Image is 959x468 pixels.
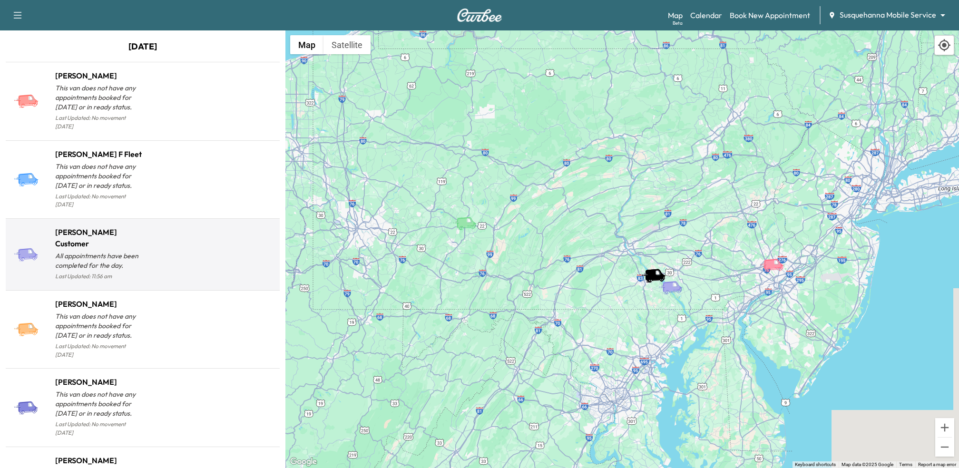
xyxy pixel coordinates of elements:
h1: [PERSON_NAME] [55,298,143,310]
button: Show street map [290,35,323,54]
span: Map data ©2025 Google [842,462,893,467]
p: Last Updated: No movement [DATE] [55,340,143,361]
a: Calendar [690,10,722,21]
a: Report a map error [918,462,956,467]
gmp-advanced-marker: Jeff B [452,206,485,223]
gmp-advanced-marker: Ramon O [759,248,793,265]
gmp-advanced-marker: Jay J Customer [658,271,691,287]
h1: [PERSON_NAME] Customer [55,226,143,249]
p: All appointments have been completed for the day. [55,251,143,270]
h1: [PERSON_NAME] [55,376,143,388]
button: Keyboard shortcuts [795,461,836,468]
div: Recenter map [934,35,954,55]
h1: [PERSON_NAME] [55,455,143,466]
button: Zoom in [935,418,954,437]
button: Show satellite imagery [323,35,371,54]
p: Last Updated: 11:56 am [55,270,143,283]
span: Susquehanna Mobile Service [840,10,936,20]
p: Last Updated: No movement [DATE] [55,190,143,211]
div: Beta [673,19,683,27]
p: This van does not have any appointments booked for [DATE] or in ready status. [55,83,143,112]
a: Book New Appointment [730,10,810,21]
img: Google [288,456,319,468]
p: This van does not have any appointments booked for [DATE] or in ready status. [55,312,143,340]
p: This van does not have any appointments booked for [DATE] or in ready status. [55,390,143,418]
button: Zoom out [935,438,954,457]
p: Last Updated: No movement [DATE] [55,112,143,133]
a: Open this area in Google Maps (opens a new window) [288,456,319,468]
p: Last Updated: No movement [DATE] [55,418,143,439]
a: Terms (opens in new tab) [899,462,912,467]
h1: [PERSON_NAME] F Fleet [55,148,143,160]
img: Curbee Logo [457,9,502,22]
h1: [PERSON_NAME] [55,70,143,81]
gmp-advanced-marker: Bridgett F Customer [641,259,674,275]
a: MapBeta [668,10,683,21]
p: This van does not have any appointments booked for [DATE] or in ready status. [55,162,143,190]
